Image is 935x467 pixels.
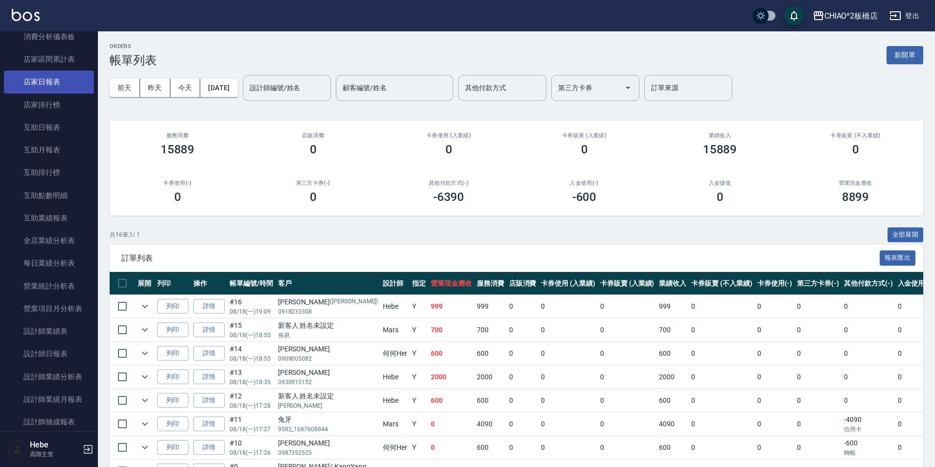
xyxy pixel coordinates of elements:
[4,94,94,116] a: 店家排行榜
[844,425,893,434] p: 信用卡
[330,297,378,307] p: ([PERSON_NAME])
[4,411,94,433] a: 設計師抽成報表
[278,354,378,363] p: 0909005082
[4,207,94,229] a: 互助業績報表
[227,342,276,365] td: #14
[507,366,539,389] td: 0
[474,413,507,436] td: 4090
[689,319,754,342] td: 0
[278,401,378,410] p: [PERSON_NAME]
[278,307,378,316] p: 0918233308
[4,275,94,297] a: 營業統計分析表
[795,413,841,436] td: 0
[227,366,276,389] td: #13
[445,143,452,156] h3: 0
[138,346,152,361] button: expand row
[598,389,657,412] td: 0
[474,295,507,318] td: 999
[121,180,234,186] h2: 卡券使用(-)
[841,295,895,318] td: 0
[795,295,841,318] td: 0
[841,413,895,436] td: -4090
[620,80,636,96] button: Open
[689,389,754,412] td: 0
[410,436,428,459] td: Y
[795,319,841,342] td: 0
[656,366,689,389] td: 2000
[689,413,754,436] td: 0
[174,190,181,204] h3: 0
[110,53,157,67] h3: 帳單列表
[227,389,276,412] td: #12
[842,190,869,204] h3: 8899
[689,272,754,295] th: 卡券販賣 (不入業績)
[507,389,539,412] td: 0
[4,25,94,48] a: 消費分析儀表板
[157,346,188,361] button: 列印
[380,272,410,295] th: 設計師
[598,342,657,365] td: 0
[507,342,539,365] td: 0
[30,440,80,450] h5: Hebe
[507,436,539,459] td: 0
[428,413,474,436] td: 0
[138,393,152,408] button: expand row
[230,331,273,340] p: 08/18 (一) 18:55
[380,295,410,318] td: Hebe
[193,322,225,338] a: 詳情
[380,389,410,412] td: Hebe
[538,272,598,295] th: 卡券使用 (入業績)
[528,180,640,186] h2: 入金使用(-)
[4,366,94,388] a: 設計師業績分析表
[380,366,410,389] td: Hebe
[157,299,188,314] button: 列印
[230,401,273,410] p: 08/18 (一) 17:28
[310,190,317,204] h3: 0
[380,342,410,365] td: 何何Her
[157,322,188,338] button: 列印
[755,436,795,459] td: 0
[257,180,369,186] h2: 第三方卡券(-)
[841,319,895,342] td: 0
[278,320,378,331] div: 新客人 姓名未設定
[598,366,657,389] td: 0
[278,297,378,307] div: [PERSON_NAME]
[278,344,378,354] div: [PERSON_NAME]
[4,229,94,252] a: 全店業績分析表
[784,6,804,25] button: save
[4,297,94,320] a: 營業項目月分析表
[193,393,225,408] a: 詳情
[4,71,94,93] a: 店家日報表
[4,139,94,161] a: 互助月報表
[155,272,191,295] th: 列印
[572,190,597,204] h3: -600
[278,391,378,401] div: 新客人 姓名未設定
[278,415,378,425] div: 兔牙
[538,389,598,412] td: 0
[886,7,923,25] button: 登出
[393,132,505,139] h2: 卡券使用 (入業績)
[809,6,882,26] button: CHIAO^2板橋店
[689,436,754,459] td: 0
[755,295,795,318] td: 0
[581,143,588,156] h3: 0
[598,295,657,318] td: 0
[193,346,225,361] a: 詳情
[474,389,507,412] td: 600
[656,342,689,365] td: 600
[4,320,94,343] a: 設計師業績表
[230,354,273,363] p: 08/18 (一) 18:55
[4,388,94,411] a: 設計師業績月報表
[538,342,598,365] td: 0
[795,436,841,459] td: 0
[135,272,155,295] th: 展開
[380,436,410,459] td: 何何Her
[474,319,507,342] td: 700
[428,436,474,459] td: 0
[393,180,505,186] h2: 其他付款方式(-)
[30,450,80,459] p: 高階主管
[795,366,841,389] td: 0
[538,413,598,436] td: 0
[227,319,276,342] td: #15
[507,272,539,295] th: 店販消費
